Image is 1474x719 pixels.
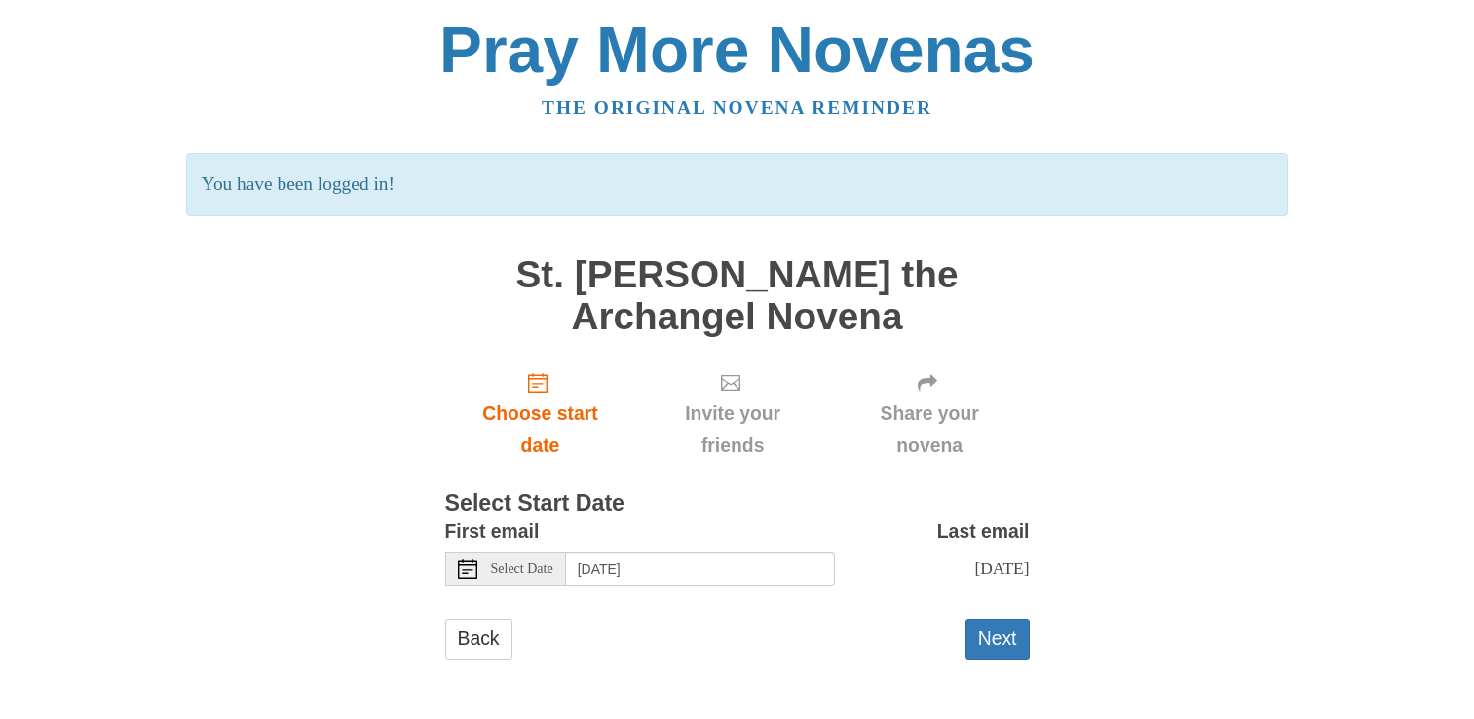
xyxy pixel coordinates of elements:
p: You have been logged in! [186,153,1288,216]
label: First email [445,515,540,548]
span: [DATE] [974,558,1029,578]
a: Back [445,619,512,659]
div: Click "Next" to confirm your start date first. [830,357,1030,473]
span: Invite your friends [655,397,810,462]
div: Click "Next" to confirm your start date first. [635,357,829,473]
label: Last email [937,515,1030,548]
a: Pray More Novenas [439,14,1035,86]
button: Next [965,619,1030,659]
a: Choose start date [445,357,636,473]
h3: Select Start Date [445,491,1030,516]
span: Choose start date [465,397,617,462]
span: Select Date [491,562,553,576]
h1: St. [PERSON_NAME] the Archangel Novena [445,254,1030,337]
span: Share your novena [850,397,1010,462]
a: The original novena reminder [542,97,932,118]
